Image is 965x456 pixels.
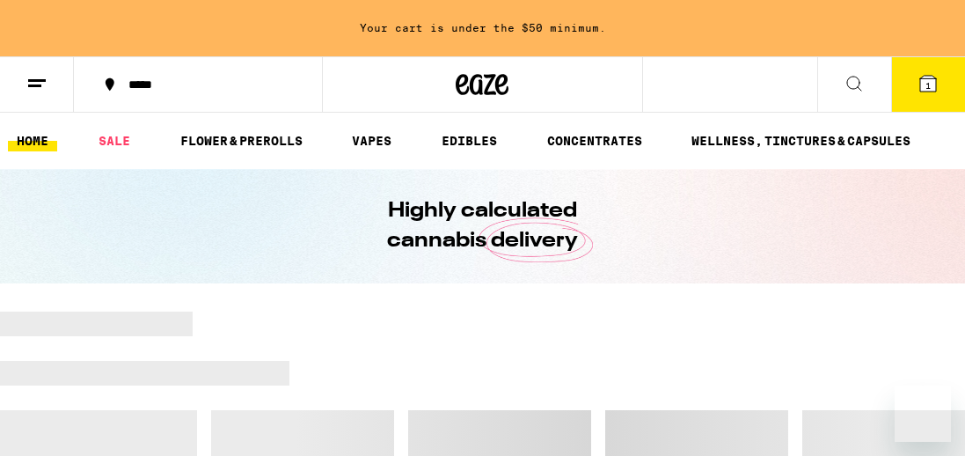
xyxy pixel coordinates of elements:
button: 1 [891,57,965,112]
a: EDIBLES [433,130,506,151]
a: SALE [90,130,139,151]
a: HOME [8,130,57,151]
a: WELLNESS, TINCTURES & CAPSULES [683,130,919,151]
span: 1 [925,80,931,91]
h1: Highly calculated cannabis delivery [338,196,628,256]
a: FLOWER & PREROLLS [172,130,311,151]
a: VAPES [343,130,400,151]
iframe: Button to launch messaging window [895,386,951,442]
a: CONCENTRATES [538,130,651,151]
